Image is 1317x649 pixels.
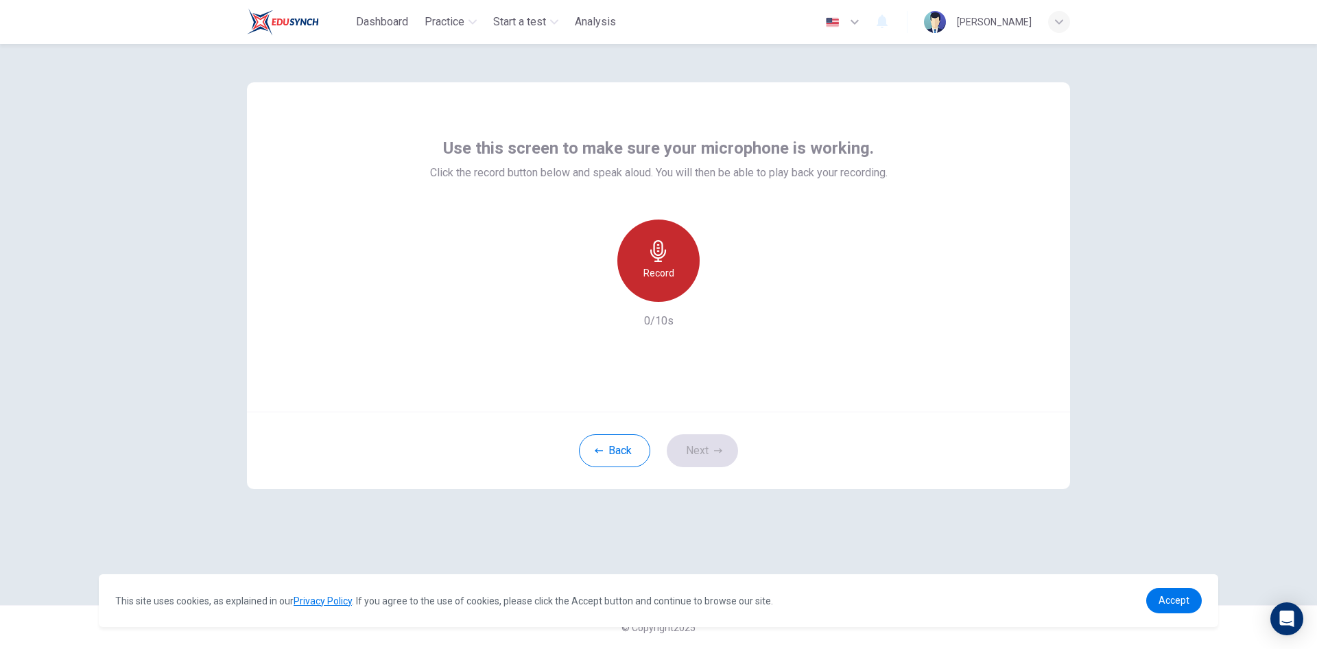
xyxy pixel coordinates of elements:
[617,220,700,302] button: Record
[99,574,1218,627] div: cookieconsent
[430,165,888,181] span: Click the record button below and speak aloud. You will then be able to play back your recording.
[351,10,414,34] button: Dashboard
[247,8,319,36] img: Train Test logo
[1159,595,1189,606] span: Accept
[924,11,946,33] img: Profile picture
[579,434,650,467] button: Back
[443,137,874,159] span: Use this screen to make sure your microphone is working.
[569,10,621,34] button: Analysis
[294,595,352,606] a: Privacy Policy
[957,14,1032,30] div: [PERSON_NAME]
[115,595,773,606] span: This site uses cookies, as explained in our . If you agree to the use of cookies, please click th...
[425,14,464,30] span: Practice
[356,14,408,30] span: Dashboard
[493,14,546,30] span: Start a test
[621,622,696,633] span: © Copyright 2025
[643,265,674,281] h6: Record
[1270,602,1303,635] div: Open Intercom Messenger
[1146,588,1202,613] a: dismiss cookie message
[419,10,482,34] button: Practice
[488,10,564,34] button: Start a test
[247,8,351,36] a: Train Test logo
[575,14,616,30] span: Analysis
[644,313,674,329] h6: 0/10s
[824,17,841,27] img: en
